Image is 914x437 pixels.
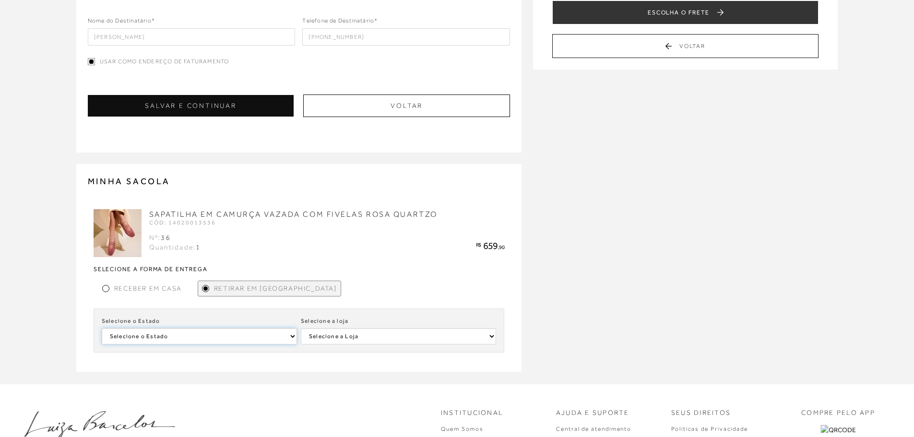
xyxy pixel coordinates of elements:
[302,28,510,46] input: ( )
[498,244,505,250] span: ,90
[88,176,510,187] h2: MINHA SACOLA
[94,209,142,257] img: SAPATILHA EM CAMURÇA VAZADA COM FIVELAS ROSA QUARTZO
[441,408,503,418] p: Institucional
[552,0,819,24] button: ESCOLHA O FRETE
[301,317,348,326] label: Selecione a loja
[88,58,95,65] input: Usar como endereço de faturamento
[114,283,182,294] span: Receber em Casa
[556,408,629,418] p: Ajuda e Suporte
[671,425,748,432] a: Políticas de Privacidade
[556,425,631,432] a: Central de atendimento
[552,34,819,58] button: Voltar
[149,219,216,226] span: CÓD: 14020013536
[483,240,498,251] span: 659
[149,233,201,243] div: Nº:
[441,425,484,432] a: Quem Somos
[102,317,160,326] label: Selecione o Estado
[100,58,229,66] span: Usar como endereço de faturamento
[161,234,170,241] span: 36
[196,243,201,251] span: 1
[303,94,510,117] button: Voltar
[149,210,438,219] a: SAPATILHA EM CAMURÇA VAZADA COM FIVELAS ROSA QUARTZO
[94,266,505,272] strong: Selecione a forma de entrega
[671,408,731,418] p: Seus Direitos
[821,425,856,435] img: QRCODE
[801,408,875,418] p: COMPRE PELO APP
[476,242,481,248] span: R$
[88,16,155,28] span: Nome do Destinatário*
[302,16,378,28] span: Telefone de Destinatário*
[214,283,337,294] span: Retirar em [GEOGRAPHIC_DATA]
[88,95,294,117] button: SALVAR E CONTINUAR
[149,243,201,252] div: Quantidade:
